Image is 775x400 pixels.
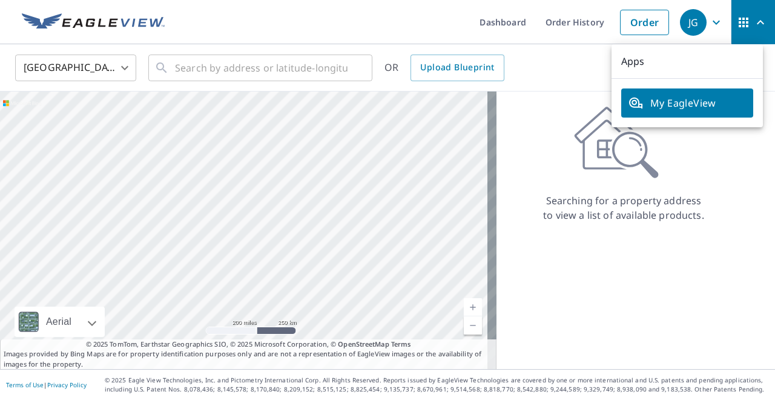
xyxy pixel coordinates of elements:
p: | [6,381,87,388]
a: OpenStreetMap [338,339,389,348]
a: Current Level 5, Zoom Out [464,316,482,335]
a: Privacy Policy [47,381,87,389]
img: EV Logo [22,13,165,32]
a: Order [620,10,669,35]
div: JG [680,9,707,36]
p: Apps [612,44,763,79]
span: © 2025 TomTom, Earthstar Geographics SIO, © 2025 Microsoft Corporation, © [86,339,411,350]
a: Terms of Use [6,381,44,389]
a: Upload Blueprint [411,55,504,81]
a: Terms [391,339,411,348]
div: OR [384,55,504,81]
span: Upload Blueprint [420,60,494,75]
p: Searching for a property address to view a list of available products. [542,193,705,222]
a: My EagleView [621,88,753,118]
div: Aerial [15,307,105,337]
a: Current Level 5, Zoom In [464,298,482,316]
span: My EagleView [628,96,746,110]
div: [GEOGRAPHIC_DATA] [15,51,136,85]
div: Aerial [42,307,75,337]
input: Search by address or latitude-longitude [175,51,348,85]
p: © 2025 Eagle View Technologies, Inc. and Pictometry International Corp. All Rights Reserved. Repo... [105,376,769,394]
